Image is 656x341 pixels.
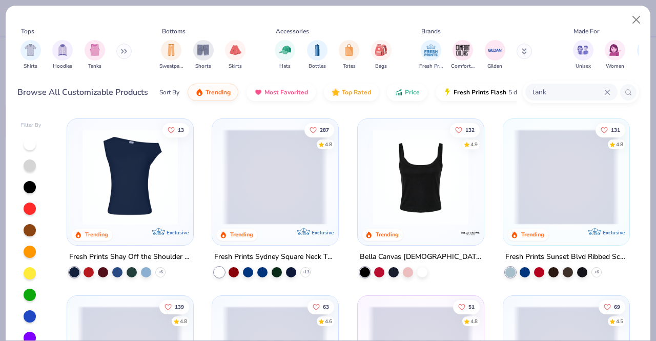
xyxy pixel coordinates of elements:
[193,40,214,70] button: filter button
[508,87,546,98] span: 5 day delivery
[77,129,183,225] img: 5716b33b-ee27-473a-ad8a-9b8687048459
[405,88,420,96] span: Price
[443,88,452,96] img: flash.gif
[88,63,101,70] span: Tanks
[371,40,392,70] button: filter button
[57,44,68,56] img: Hoodies Image
[24,63,37,70] span: Shirts
[324,84,379,101] button: Top Rated
[487,63,502,70] span: Gildan
[470,317,478,325] div: 4.8
[320,127,330,132] span: 287
[387,84,427,101] button: Price
[254,88,262,96] img: most_fav.gif
[596,123,625,137] button: Like
[225,40,245,70] button: filter button
[178,127,184,132] span: 13
[360,251,482,264] div: Bella Canvas [DEMOGRAPHIC_DATA]' Micro Ribbed Scoop Tank
[436,84,554,101] button: Fresh Prints Flash5 day delivery
[214,251,336,264] div: Fresh Prints Sydney Square Neck Tank Top
[159,299,189,314] button: Like
[485,40,505,70] div: filter for Gildan
[159,40,183,70] div: filter for Sweatpants
[158,269,163,275] span: + 6
[323,304,330,309] span: 63
[343,44,355,56] img: Totes Image
[419,63,443,70] span: Fresh Prints
[487,43,503,58] img: Gildan Image
[193,40,214,70] div: filter for Shorts
[175,304,184,309] span: 139
[605,40,625,70] button: filter button
[162,123,189,137] button: Like
[276,27,309,36] div: Accessories
[599,299,625,314] button: Like
[307,40,327,70] div: filter for Bottles
[159,63,183,70] span: Sweatpants
[339,40,359,70] button: filter button
[279,63,291,70] span: Hats
[450,123,480,137] button: Like
[17,86,148,98] div: Browse All Customizable Products
[455,43,470,58] img: Comfort Colors Image
[460,223,481,244] img: Bella + Canvas logo
[166,44,177,56] img: Sweatpants Image
[468,304,475,309] span: 51
[603,229,625,236] span: Exclusive
[312,44,323,56] img: Bottles Image
[342,88,371,96] span: Top Rated
[594,269,599,275] span: + 6
[605,40,625,70] div: filter for Women
[188,84,238,101] button: Trending
[305,123,335,137] button: Like
[419,40,443,70] div: filter for Fresh Prints
[162,27,186,36] div: Bottoms
[375,44,386,56] img: Bags Image
[627,10,646,30] button: Close
[614,304,620,309] span: 69
[229,63,242,70] span: Skirts
[309,63,326,70] span: Bottles
[195,88,203,96] img: trending.gif
[368,129,474,225] img: 8af284bf-0d00-45ea-9003-ce4b9a3194ad
[206,88,231,96] span: Trending
[20,40,41,70] button: filter button
[616,317,623,325] div: 4.5
[339,40,359,70] div: filter for Totes
[375,63,387,70] span: Bags
[325,317,333,325] div: 4.6
[197,44,209,56] img: Shorts Image
[505,251,627,264] div: Fresh Prints Sunset Blvd Ribbed Scoop Tank Top
[312,229,334,236] span: Exclusive
[159,88,179,97] div: Sort By
[325,141,333,148] div: 4.8
[180,317,187,325] div: 4.8
[166,229,188,236] span: Exclusive
[531,86,604,98] input: Try "T-Shirt"
[465,127,475,132] span: 132
[302,269,310,275] span: + 13
[308,299,335,314] button: Like
[419,40,443,70] button: filter button
[25,44,36,56] img: Shirts Image
[423,43,439,58] img: Fresh Prints Image
[225,40,245,70] div: filter for Skirts
[573,40,593,70] button: filter button
[85,40,105,70] button: filter button
[195,63,211,70] span: Shorts
[577,44,589,56] img: Unisex Image
[611,127,620,132] span: 131
[451,63,475,70] span: Comfort Colors
[332,88,340,96] img: TopRated.gif
[421,27,441,36] div: Brands
[485,40,505,70] button: filter button
[279,44,291,56] img: Hats Image
[470,141,478,148] div: 4.9
[454,88,506,96] span: Fresh Prints Flash
[453,299,480,314] button: Like
[371,40,392,70] div: filter for Bags
[89,44,100,56] img: Tanks Image
[247,84,316,101] button: Most Favorited
[307,40,327,70] button: filter button
[343,63,356,70] span: Totes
